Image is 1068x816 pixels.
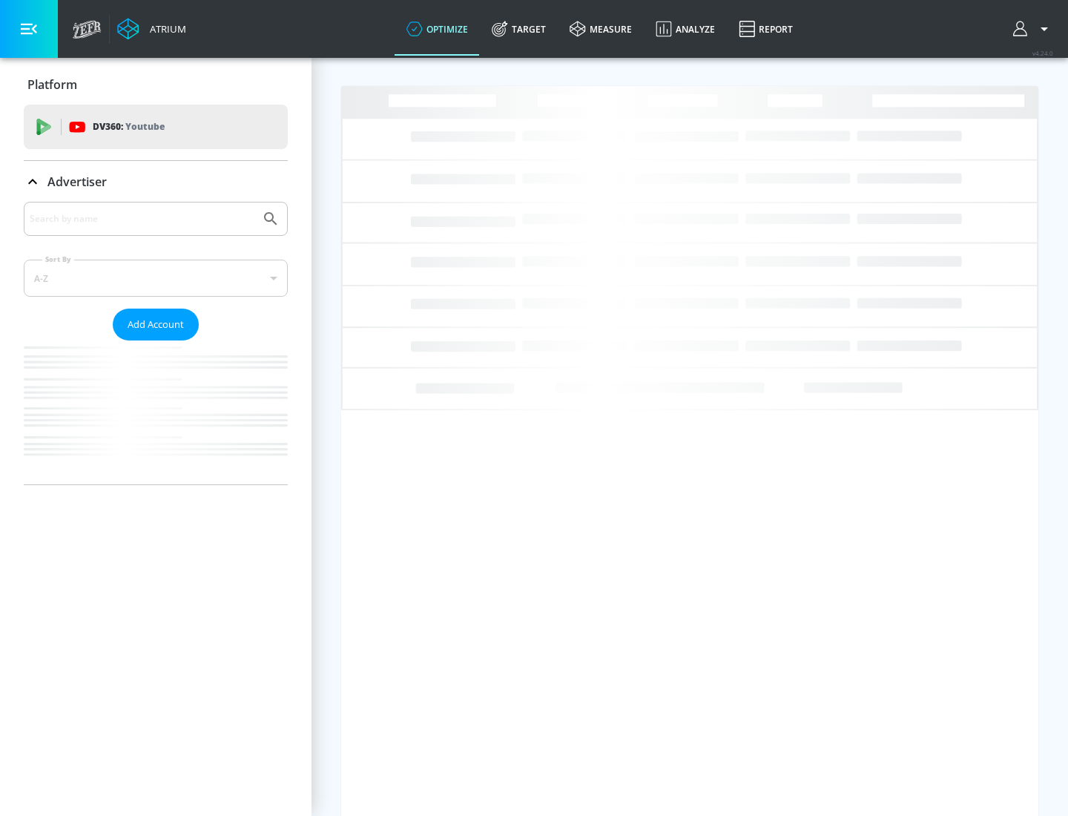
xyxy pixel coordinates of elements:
div: A-Z [24,260,288,297]
button: Add Account [113,309,199,340]
p: Platform [27,76,77,93]
a: Analyze [644,2,727,56]
div: Advertiser [24,161,288,203]
a: optimize [395,2,480,56]
a: Target [480,2,558,56]
span: v 4.24.0 [1032,49,1053,57]
div: Advertiser [24,202,288,484]
a: Atrium [117,18,186,40]
label: Sort By [42,254,74,264]
span: Add Account [128,316,184,333]
p: DV360: [93,119,165,135]
div: Atrium [144,22,186,36]
nav: list of Advertiser [24,340,288,484]
a: Report [727,2,805,56]
a: measure [558,2,644,56]
div: DV360: Youtube [24,105,288,149]
div: Platform [24,64,288,105]
p: Youtube [125,119,165,134]
input: Search by name [30,209,254,228]
p: Advertiser [47,174,107,190]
